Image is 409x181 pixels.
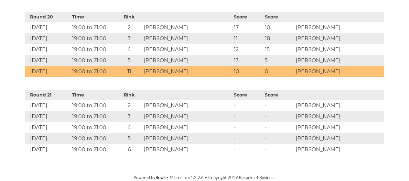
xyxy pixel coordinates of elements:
[294,55,384,66] td: [PERSON_NAME]
[142,44,232,55] td: [PERSON_NAME]
[116,122,142,133] td: 4
[232,144,263,155] td: -
[70,12,116,22] th: Time
[116,133,142,144] td: 5
[116,12,142,22] th: Rink
[232,22,263,33] td: 17
[116,22,142,33] td: 2
[70,55,116,66] td: 19:00 to 21:00
[116,44,142,55] td: 4
[294,111,384,122] td: [PERSON_NAME]
[294,44,384,55] td: [PERSON_NAME]
[25,44,71,55] td: [DATE]
[263,144,294,155] td: -
[116,111,142,122] td: 3
[70,144,116,155] td: 19:00 to 21:00
[232,90,263,100] th: Score
[25,111,71,122] td: [DATE]
[263,44,294,55] td: 15
[142,100,232,111] td: [PERSON_NAME]
[263,12,294,22] th: Score
[70,22,116,33] td: 19:00 to 21:00
[263,22,294,33] td: 10
[116,55,142,66] td: 5
[263,90,294,100] th: Score
[142,122,232,133] td: [PERSON_NAME]
[142,111,232,122] td: [PERSON_NAME]
[70,66,116,77] td: 19:00 to 21:00
[232,44,263,55] td: 12
[232,133,263,144] td: -
[25,100,71,111] td: [DATE]
[232,100,263,111] td: -
[25,22,71,33] td: [DATE]
[294,100,384,111] td: [PERSON_NAME]
[116,33,142,44] td: 3
[232,111,263,122] td: -
[294,133,384,144] td: [PERSON_NAME]
[232,33,263,44] td: 11
[156,175,166,180] a: Bowlr
[263,133,294,144] td: -
[142,66,232,77] td: [PERSON_NAME]
[70,33,116,44] td: 19:00 to 21:00
[263,33,294,44] td: 18
[116,144,142,155] td: 6
[263,100,294,111] td: -
[25,66,71,77] td: [DATE]
[116,90,142,100] th: Rink
[70,44,116,55] td: 19:00 to 21:00
[70,100,116,111] td: 19:00 to 21:00
[116,66,142,77] td: 11
[142,22,232,33] td: [PERSON_NAME]
[25,12,71,22] th: Round 20
[232,55,263,66] td: 13
[142,144,232,155] td: [PERSON_NAME]
[232,12,263,22] th: Score
[294,33,384,44] td: [PERSON_NAME]
[294,22,384,33] td: [PERSON_NAME]
[263,122,294,133] td: -
[70,122,116,133] td: 19:00 to 21:00
[294,122,384,133] td: [PERSON_NAME]
[25,33,71,44] td: [DATE]
[232,66,263,77] td: 10
[142,33,232,44] td: [PERSON_NAME]
[134,175,275,180] span: Powered by • Microsite v1.2.2.6 • Copyright 2019 Bespoke 4 Business
[263,111,294,122] td: -
[263,66,294,77] td: 0
[263,55,294,66] td: 5
[25,144,71,155] td: [DATE]
[25,90,71,100] th: Round 21
[142,133,232,144] td: [PERSON_NAME]
[294,144,384,155] td: [PERSON_NAME]
[70,111,116,122] td: 19:00 to 21:00
[116,100,142,111] td: 2
[294,66,384,77] td: [PERSON_NAME]
[142,55,232,66] td: [PERSON_NAME]
[232,122,263,133] td: -
[25,55,71,66] td: [DATE]
[70,90,116,100] th: Time
[25,133,71,144] td: [DATE]
[25,122,71,133] td: [DATE]
[70,133,116,144] td: 19:00 to 21:00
